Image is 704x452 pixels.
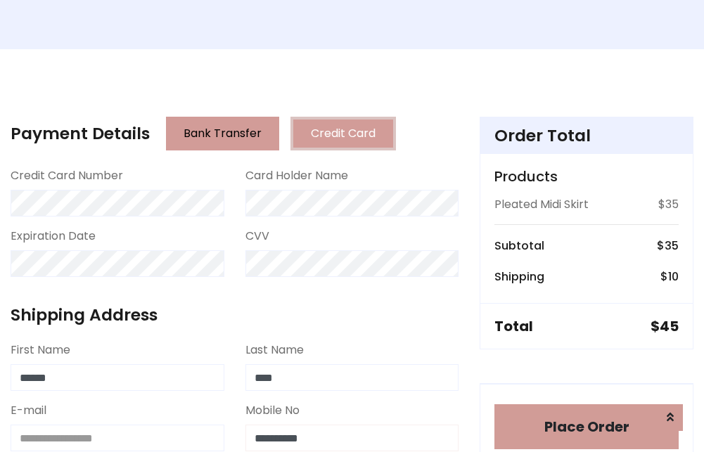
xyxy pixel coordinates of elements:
[245,342,304,359] label: Last Name
[665,238,679,254] span: 35
[668,269,679,285] span: 10
[11,124,150,143] h4: Payment Details
[494,318,533,335] h5: Total
[494,404,679,449] button: Place Order
[11,402,46,419] label: E-mail
[660,270,679,283] h6: $
[11,167,123,184] label: Credit Card Number
[245,167,348,184] label: Card Holder Name
[494,168,679,185] h5: Products
[494,270,544,283] h6: Shipping
[166,117,279,150] button: Bank Transfer
[651,318,679,335] h5: $
[494,196,589,213] p: Pleated Midi Skirt
[494,239,544,252] h6: Subtotal
[245,228,269,245] label: CVV
[494,126,679,146] h4: Order Total
[11,228,96,245] label: Expiration Date
[290,117,396,150] button: Credit Card
[658,196,679,213] p: $35
[657,239,679,252] h6: $
[245,402,300,419] label: Mobile No
[660,316,679,336] span: 45
[11,342,70,359] label: First Name
[11,305,459,325] h4: Shipping Address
